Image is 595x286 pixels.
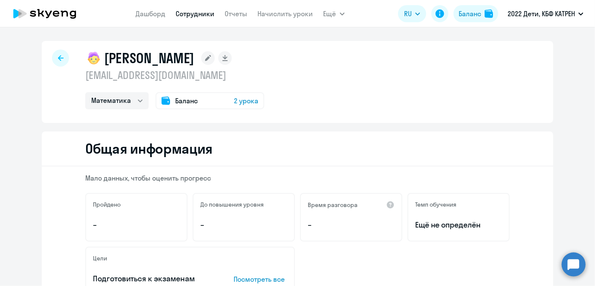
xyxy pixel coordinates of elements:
img: balance [485,9,493,18]
button: RU [398,5,426,22]
img: child [85,50,102,67]
h5: До повышения уровня [200,201,264,208]
button: Балансbalance [453,5,498,22]
h5: Пройдено [93,201,121,208]
p: [EMAIL_ADDRESS][DOMAIN_NAME] [85,68,264,82]
h5: Цели [93,254,107,262]
button: 2022 Дети, КБФ КАТРЕН [503,3,588,24]
h5: Время разговора [308,201,358,209]
a: Начислить уроки [258,9,313,18]
h1: [PERSON_NAME] [104,50,194,67]
p: – [93,219,180,231]
span: 2 урока [234,96,258,106]
h5: Темп обучения [415,201,456,208]
span: Ещё [323,9,336,19]
div: Баланс [459,9,481,19]
p: Посмотреть все [234,274,287,284]
span: RU [404,9,412,19]
p: – [200,219,287,231]
a: Сотрудники [176,9,215,18]
span: Баланс [175,96,198,106]
a: Дашборд [136,9,166,18]
button: Ещё [323,5,345,22]
a: Отчеты [225,9,248,18]
p: Подготовиться к экзаменам [93,273,207,284]
p: 2022 Дети, КБФ КАТРЕН [508,9,575,19]
span: Ещё не определён [415,219,502,231]
p: Мало данных, чтобы оценить прогресс [85,173,510,183]
p: – [308,219,395,231]
h2: Общая информация [85,140,213,157]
